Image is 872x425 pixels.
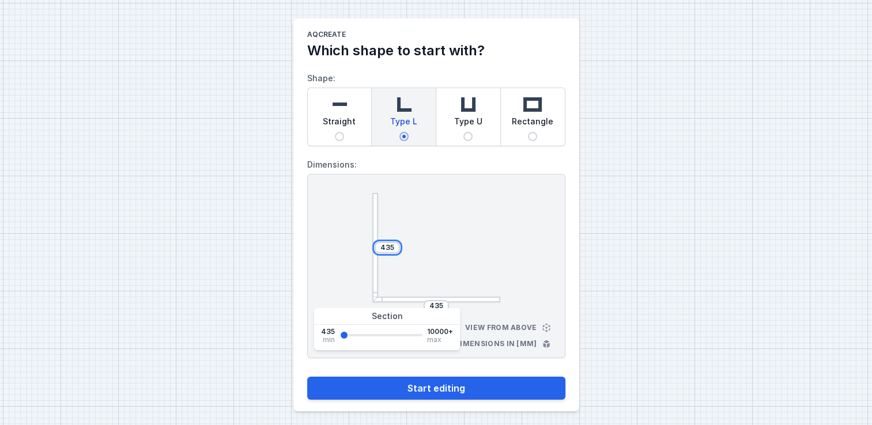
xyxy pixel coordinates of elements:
[390,116,417,132] span: Type L
[427,301,446,310] input: Dimension [mm]
[456,93,480,116] img: u-shaped.svg
[307,377,565,400] button: Start editing
[323,116,356,132] span: Straight
[335,132,344,141] input: Straight
[399,132,409,141] input: Type L
[314,308,460,325] div: Section
[521,93,544,116] img: rectangle.svg
[463,132,473,141] input: Type U
[307,30,565,41] h1: AQcreate
[392,93,416,116] img: l-shaped.svg
[528,132,537,141] input: Rectangle
[454,116,482,132] span: Type U
[427,336,441,343] span: max
[323,336,335,343] span: min
[307,155,565,174] label: Dimensions:
[307,41,565,60] h2: Which shape to start with?
[321,327,335,336] span: 435
[427,327,453,336] span: 10000+
[328,93,351,116] img: straight.svg
[512,116,553,132] span: Rectangle
[307,69,565,146] label: Shape:
[378,243,397,252] input: Dimension [mm]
